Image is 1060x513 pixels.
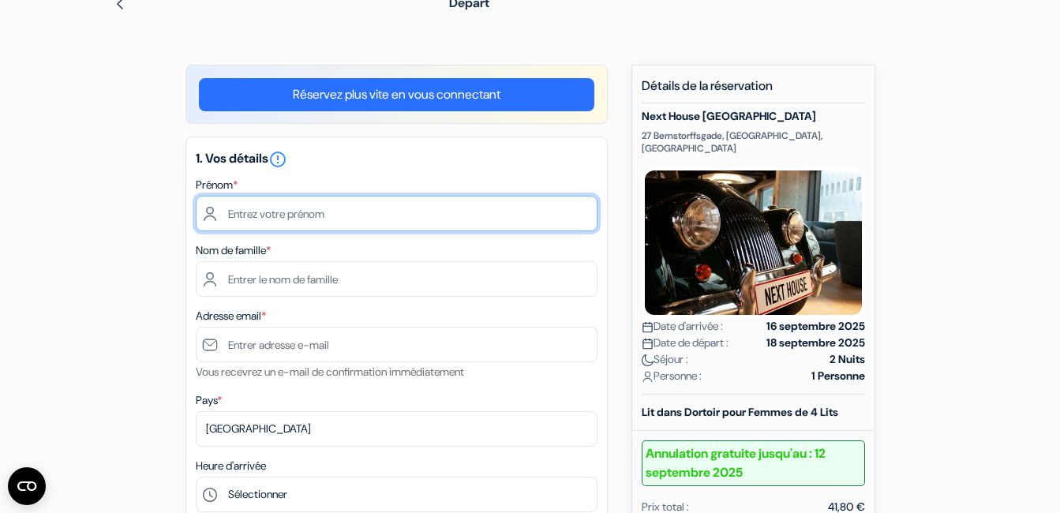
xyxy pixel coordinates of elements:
[196,327,597,362] input: Entrer adresse e-mail
[268,150,287,169] i: error_outline
[642,110,865,123] h5: Next House [GEOGRAPHIC_DATA]
[196,261,597,297] input: Entrer le nom de famille
[642,321,654,333] img: calendar.svg
[196,365,464,379] small: Vous recevrez un e-mail de confirmation immédiatement
[196,196,597,231] input: Entrez votre prénom
[642,129,865,155] p: 27 Bernstorffsgade, [GEOGRAPHIC_DATA], [GEOGRAPHIC_DATA]
[196,242,271,259] label: Nom de famille
[199,78,594,111] a: Réservez plus vite en vous connectant
[642,405,838,419] b: Lit dans Dortoir pour Femmes de 4 Lits
[642,335,729,351] span: Date de départ :
[766,318,865,335] strong: 16 septembre 2025
[642,368,702,384] span: Personne :
[642,351,688,368] span: Séjour :
[196,177,238,193] label: Prénom
[196,392,222,409] label: Pays
[642,318,723,335] span: Date d'arrivée :
[196,308,266,324] label: Adresse email
[196,458,266,474] label: Heure d'arrivée
[196,150,597,169] h5: 1. Vos détails
[642,371,654,383] img: user_icon.svg
[642,78,865,103] h5: Détails de la réservation
[811,368,865,384] strong: 1 Personne
[830,351,865,368] strong: 2 Nuits
[766,335,865,351] strong: 18 septembre 2025
[268,150,287,167] a: error_outline
[642,354,654,366] img: moon.svg
[642,338,654,350] img: calendar.svg
[8,467,46,505] button: Ouvrir le widget CMP
[642,440,865,486] b: Annulation gratuite jusqu'au : 12 septembre 2025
